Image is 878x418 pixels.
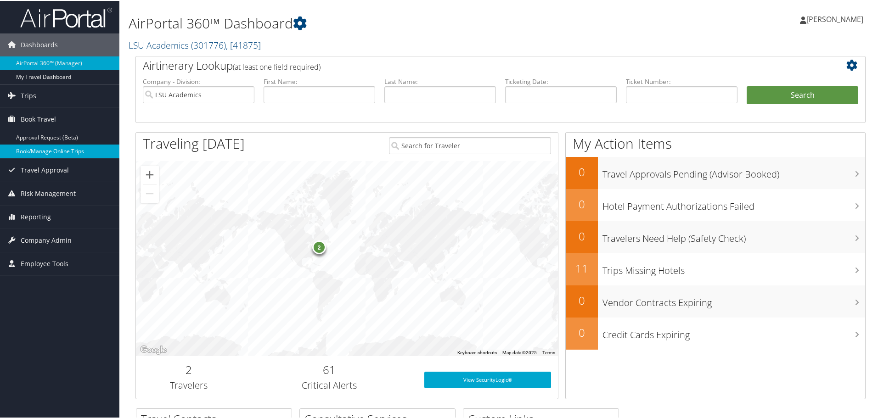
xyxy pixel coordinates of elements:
[566,284,865,317] a: 0Vendor Contracts Expiring
[264,76,375,85] label: First Name:
[138,343,169,355] img: Google
[21,181,76,204] span: Risk Management
[566,252,865,284] a: 11Trips Missing Hotels
[143,133,245,152] h1: Traveling [DATE]
[143,378,235,391] h3: Travelers
[602,259,865,276] h3: Trips Missing Hotels
[566,324,598,340] h2: 0
[505,76,617,85] label: Ticketing Date:
[800,5,872,32] a: [PERSON_NAME]
[248,361,411,377] h2: 61
[21,228,72,251] span: Company Admin
[248,378,411,391] h3: Critical Alerts
[566,317,865,349] a: 0Credit Cards Expiring
[141,165,159,183] button: Zoom in
[191,38,226,50] span: ( 301776 )
[143,361,235,377] h2: 2
[502,349,537,354] span: Map data ©2025
[806,13,863,23] span: [PERSON_NAME]
[602,323,865,340] h3: Credit Cards Expiring
[129,38,261,50] a: LSU Academics
[141,184,159,202] button: Zoom out
[233,61,321,71] span: (at least one field required)
[143,76,254,85] label: Company - Division:
[129,13,625,32] h1: AirPortal 360™ Dashboard
[226,38,261,50] span: , [ 41875 ]
[143,57,798,72] h2: Airtinerary Lookup
[21,33,58,56] span: Dashboards
[566,220,865,252] a: 0Travelers Need Help (Safety Check)
[457,349,497,355] button: Keyboard shortcuts
[312,240,326,253] div: 2
[626,76,737,85] label: Ticket Number:
[566,156,865,188] a: 0Travel Approvals Pending (Advisor Booked)
[566,260,598,275] h2: 11
[21,251,68,274] span: Employee Tools
[566,188,865,220] a: 0Hotel Payment Authorizations Failed
[566,163,598,179] h2: 0
[566,292,598,307] h2: 0
[566,228,598,243] h2: 0
[138,343,169,355] a: Open this area in Google Maps (opens a new window)
[602,291,865,308] h3: Vendor Contracts Expiring
[20,6,112,28] img: airportal-logo.png
[389,136,551,153] input: Search for Traveler
[602,227,865,244] h3: Travelers Need Help (Safety Check)
[21,158,69,181] span: Travel Approval
[566,195,598,211] h2: 0
[566,133,865,152] h1: My Action Items
[21,84,36,106] span: Trips
[747,85,858,104] button: Search
[602,195,865,212] h3: Hotel Payment Authorizations Failed
[424,371,551,387] a: View SecurityLogic®
[384,76,496,85] label: Last Name:
[21,107,56,130] span: Book Travel
[602,162,865,180] h3: Travel Approvals Pending (Advisor Booked)
[542,349,555,354] a: Terms (opens in new tab)
[21,205,51,228] span: Reporting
